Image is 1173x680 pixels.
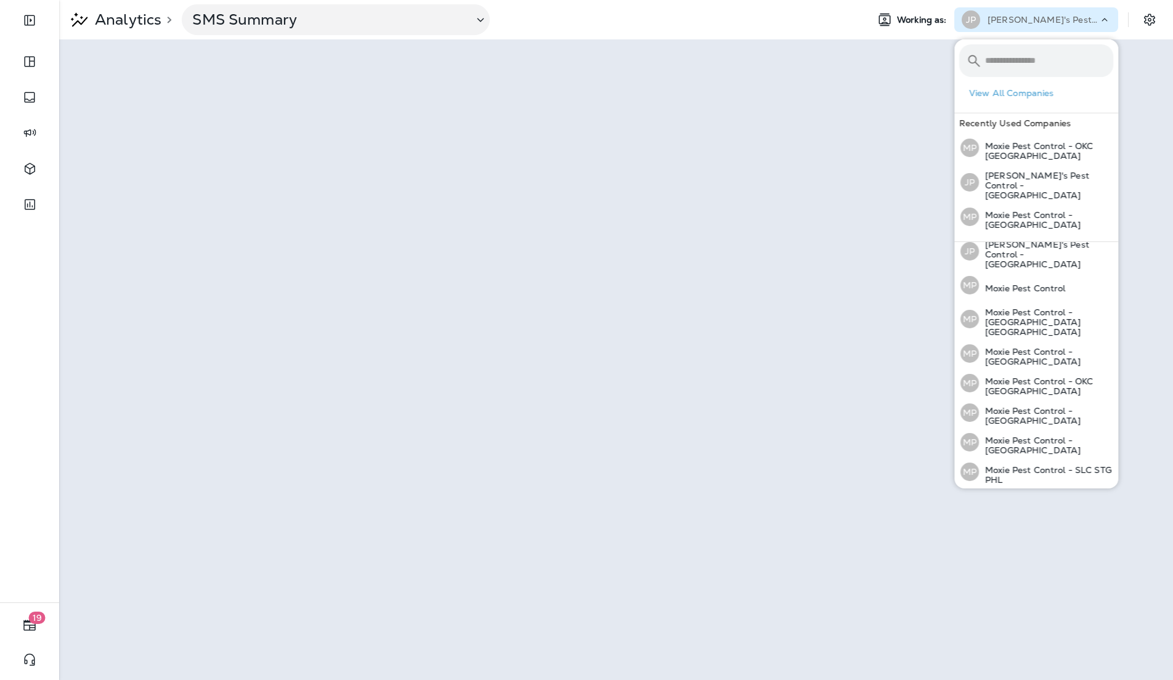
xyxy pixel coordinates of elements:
[960,276,979,294] div: MP
[960,208,979,226] div: MP
[954,299,1118,339] button: MPMoxie Pest Control - [GEOGRAPHIC_DATA] [GEOGRAPHIC_DATA]
[960,433,979,451] div: MP
[161,15,172,25] p: >
[960,242,979,261] div: JP
[1138,9,1161,31] button: Settings
[954,339,1118,368] button: MPMoxie Pest Control - [GEOGRAPHIC_DATA]
[979,376,1113,396] p: Moxie Pest Control - OKC [GEOGRAPHIC_DATA]
[960,310,979,328] div: MP
[90,10,161,29] p: Analytics
[897,15,949,25] span: Working as:
[964,84,1118,103] button: View All Companies
[954,487,1118,516] button: MPMoxie Pest Control - [GEOGRAPHIC_DATA]
[954,232,1118,271] button: JP[PERSON_NAME]'s Pest Control - [GEOGRAPHIC_DATA]
[954,133,1118,163] button: MPMoxie Pest Control - OKC [GEOGRAPHIC_DATA]
[979,465,1113,485] p: Moxie Pest Control - SLC STG PHL
[979,240,1113,269] p: [PERSON_NAME]'s Pest Control - [GEOGRAPHIC_DATA]
[979,307,1113,337] p: Moxie Pest Control - [GEOGRAPHIC_DATA] [GEOGRAPHIC_DATA]
[979,210,1113,230] p: Moxie Pest Control - [GEOGRAPHIC_DATA]
[12,613,47,637] button: 19
[954,427,1118,457] button: MPMoxie Pest Control - [GEOGRAPHIC_DATA]
[960,403,979,422] div: MP
[979,435,1113,455] p: Moxie Pest Control - [GEOGRAPHIC_DATA]
[979,141,1113,161] p: Moxie Pest Control - OKC [GEOGRAPHIC_DATA]
[29,612,46,624] span: 19
[954,457,1118,487] button: MPMoxie Pest Control - SLC STG PHL
[954,163,1118,202] button: JP[PERSON_NAME]'s Pest Control - [GEOGRAPHIC_DATA]
[960,374,979,392] div: MP
[960,139,979,157] div: MP
[979,171,1113,200] p: [PERSON_NAME]'s Pest Control - [GEOGRAPHIC_DATA]
[960,173,979,192] div: JP
[954,398,1118,427] button: MPMoxie Pest Control - [GEOGRAPHIC_DATA]
[12,8,47,33] button: Expand Sidebar
[960,463,979,481] div: MP
[954,368,1118,398] button: MPMoxie Pest Control - OKC [GEOGRAPHIC_DATA]
[962,10,980,29] div: JP
[979,283,1066,293] p: Moxie Pest Control
[192,10,463,29] p: SMS Summary
[979,406,1113,426] p: Moxie Pest Control - [GEOGRAPHIC_DATA]
[960,344,979,363] div: MP
[954,113,1118,133] div: Recently Used Companies
[954,271,1118,299] button: MPMoxie Pest Control
[979,347,1113,366] p: Moxie Pest Control - [GEOGRAPHIC_DATA]
[988,15,1098,25] p: [PERSON_NAME]'s Pest Control - [GEOGRAPHIC_DATA]
[954,202,1118,232] button: MPMoxie Pest Control - [GEOGRAPHIC_DATA]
